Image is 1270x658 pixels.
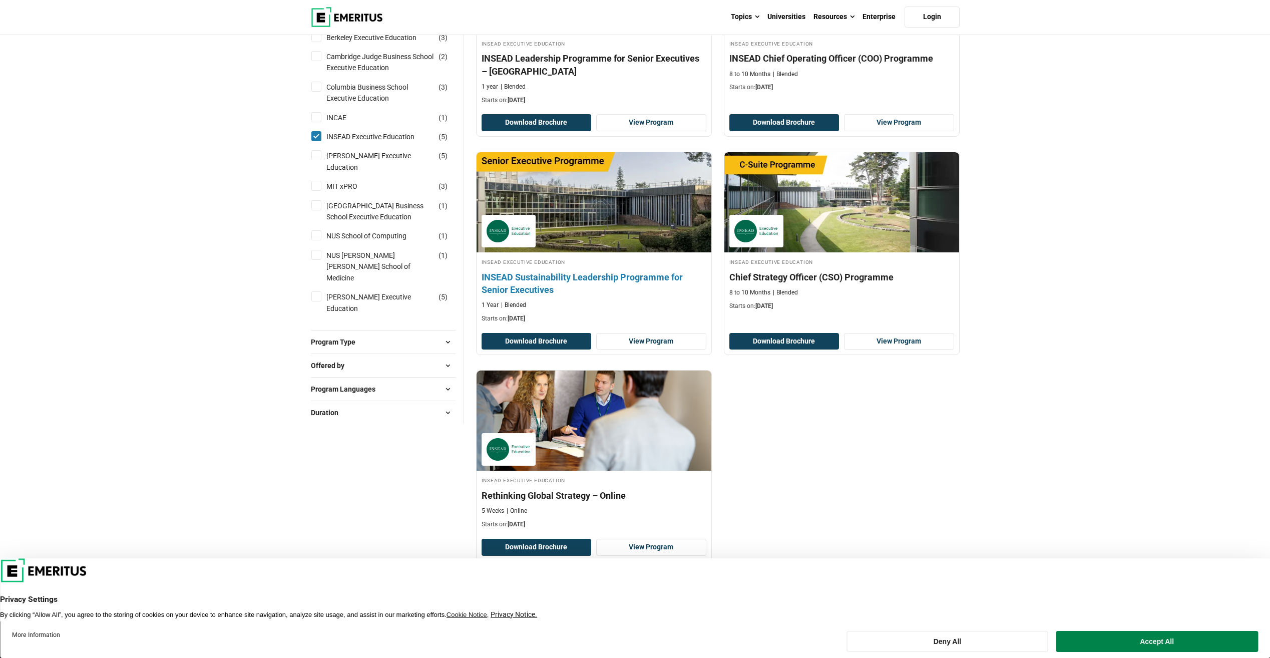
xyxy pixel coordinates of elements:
[477,152,711,328] a: Leadership Course by INSEAD Executive Education - October 16, 2025 INSEAD Executive Education INS...
[482,83,498,91] p: 1 year
[755,302,773,309] span: [DATE]
[477,371,711,534] a: Business Management Course by INSEAD Executive Education - February 3, 2026 INSEAD Executive Educ...
[439,82,448,93] span: ( )
[501,301,526,309] p: Blended
[441,152,445,160] span: 5
[729,39,954,48] h4: INSEAD Executive Education
[724,152,959,252] img: Chief Strategy Officer (CSO) Programme | Online Leadership Course
[508,315,525,322] span: [DATE]
[724,152,959,315] a: Leadership Course by INSEAD Executive Education - October 14, 2025 INSEAD Executive Education INS...
[729,333,839,350] button: Download Brochure
[596,333,706,350] a: View Program
[596,539,706,556] a: View Program
[477,371,711,471] img: Rethinking Global Strategy – Online | Online Business Management Course
[326,230,427,241] a: NUS School of Computing
[729,52,954,65] h4: INSEAD Chief Operating Officer (COO) Programme
[482,257,706,266] h4: INSEAD Executive Education
[844,333,954,350] a: View Program
[734,220,778,242] img: INSEAD Executive Education
[441,232,445,240] span: 1
[482,39,706,48] h4: INSEAD Executive Education
[439,250,448,261] span: ( )
[326,291,454,314] a: [PERSON_NAME] Executive Education
[729,302,954,310] p: Starts on:
[482,271,706,296] h4: INSEAD Sustainability Leadership Programme for Senior Executives
[729,288,770,297] p: 8 to 10 Months
[482,520,706,529] p: Starts on:
[311,335,456,350] button: Program Type
[729,114,839,131] button: Download Brochure
[482,507,504,515] p: 5 Weeks
[311,407,346,418] span: Duration
[326,181,377,192] a: MIT xPRO
[311,382,456,397] button: Program Languages
[441,293,445,301] span: 5
[311,358,456,373] button: Offered by
[441,251,445,259] span: 1
[508,97,525,104] span: [DATE]
[326,131,435,142] a: INSEAD Executive Education
[326,200,454,223] a: [GEOGRAPHIC_DATA] Business School Executive Education
[465,147,723,257] img: INSEAD Sustainability Leadership Programme for Senior Executives | Online Leadership Course
[311,384,383,395] span: Program Languages
[439,181,448,192] span: ( )
[441,53,445,61] span: 2
[596,114,706,131] a: View Program
[326,112,366,123] a: INCAE
[844,114,954,131] a: View Program
[482,114,592,131] button: Download Brochure
[487,438,531,461] img: INSEAD Executive Education
[439,230,448,241] span: ( )
[326,150,454,173] a: [PERSON_NAME] Executive Education
[439,150,448,161] span: ( )
[439,32,448,43] span: ( )
[773,288,798,297] p: Blended
[729,83,954,92] p: Starts on:
[441,114,445,122] span: 1
[508,521,525,528] span: [DATE]
[482,333,592,350] button: Download Brochure
[507,507,527,515] p: Online
[441,133,445,141] span: 5
[441,34,445,42] span: 3
[311,360,352,371] span: Offered by
[501,83,526,91] p: Blended
[441,83,445,91] span: 3
[482,539,592,556] button: Download Brochure
[905,7,960,28] a: Login
[439,112,448,123] span: ( )
[326,32,437,43] a: Berkeley Executive Education
[755,84,773,91] span: [DATE]
[487,220,531,242] img: INSEAD Executive Education
[773,70,798,79] p: Blended
[326,82,454,104] a: Columbia Business School Executive Education
[441,182,445,190] span: 3
[482,314,706,323] p: Starts on:
[439,200,448,211] span: ( )
[729,70,770,79] p: 8 to 10 Months
[439,51,448,62] span: ( )
[729,271,954,283] h4: Chief Strategy Officer (CSO) Programme
[729,257,954,266] h4: INSEAD Executive Education
[482,301,499,309] p: 1 Year
[326,51,454,74] a: Cambridge Judge Business School Executive Education
[482,489,706,502] h4: Rethinking Global Strategy – Online
[326,250,454,283] a: NUS [PERSON_NAME] [PERSON_NAME] School of Medicine
[441,202,445,210] span: 1
[482,52,706,77] h4: INSEAD Leadership Programme for Senior Executives – [GEOGRAPHIC_DATA]
[311,337,363,348] span: Program Type
[439,131,448,142] span: ( )
[482,476,706,484] h4: INSEAD Executive Education
[311,405,456,420] button: Duration
[482,96,706,105] p: Starts on:
[439,291,448,302] span: ( )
